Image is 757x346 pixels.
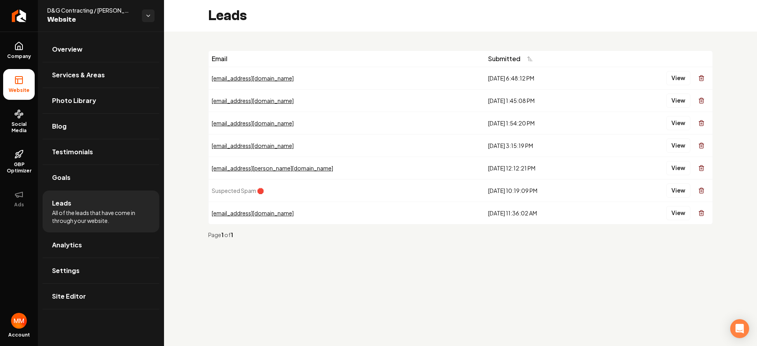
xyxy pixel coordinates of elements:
[208,8,247,24] h2: Leads
[52,292,86,301] span: Site Editor
[666,116,690,130] button: View
[52,209,150,224] span: All of the leads that have come in through your website.
[43,284,159,309] a: Site Editor
[52,173,71,182] span: Goals
[488,164,603,172] div: [DATE] 12:12:21 PM
[212,97,482,105] div: [EMAIL_ADDRESS][DOMAIN_NAME]
[52,198,71,208] span: Leads
[488,74,603,82] div: [DATE] 6:48:12 PM
[11,313,27,329] button: Open user button
[212,54,482,64] div: Email
[52,96,96,105] span: Photo Library
[212,142,482,150] div: [EMAIL_ADDRESS][DOMAIN_NAME]
[52,240,82,250] span: Analytics
[231,231,233,238] strong: 1
[212,164,482,172] div: [EMAIL_ADDRESS][PERSON_NAME][DOMAIN_NAME]
[666,183,690,198] button: View
[52,122,67,131] span: Blog
[3,183,35,214] button: Ads
[212,187,264,194] span: Suspected Spam 🛑
[730,319,749,338] div: Open Intercom Messenger
[488,54,520,64] span: Submitted
[208,231,221,238] span: Page
[43,165,159,190] a: Goals
[43,62,159,88] a: Services & Areas
[52,70,105,80] span: Services & Areas
[488,142,603,150] div: [DATE] 3:15:19 PM
[3,161,35,174] span: GBP Optimizer
[666,94,690,108] button: View
[212,74,482,82] div: [EMAIL_ADDRESS][DOMAIN_NAME]
[488,119,603,127] div: [DATE] 1:54:20 PM
[43,37,159,62] a: Overview
[666,138,690,153] button: View
[52,147,93,157] span: Testimonials
[11,313,27,329] img: Matthew Meyer
[8,332,30,338] span: Account
[488,97,603,105] div: [DATE] 1:45:08 PM
[488,209,603,217] div: [DATE] 11:36:02 AM
[666,161,690,175] button: View
[221,231,224,238] strong: 1
[43,114,159,139] a: Blog
[4,53,34,60] span: Company
[43,232,159,258] a: Analytics
[224,231,231,238] span: of
[47,14,136,25] span: Website
[666,71,690,85] button: View
[488,52,538,66] button: Submitted
[212,209,482,217] div: [EMAIL_ADDRESS][DOMAIN_NAME]
[6,87,33,94] span: Website
[212,119,482,127] div: [EMAIL_ADDRESS][DOMAIN_NAME]
[47,6,136,14] span: D&G Contracting / [PERSON_NAME] & Goliath Contracting
[3,103,35,140] a: Social Media
[11,202,27,208] span: Ads
[3,121,35,134] span: Social Media
[52,45,82,54] span: Overview
[488,187,603,195] div: [DATE] 10:19:09 PM
[43,258,159,283] a: Settings
[43,139,159,165] a: Testimonials
[52,266,80,275] span: Settings
[43,88,159,113] a: Photo Library
[666,206,690,220] button: View
[3,143,35,180] a: GBP Optimizer
[12,9,26,22] img: Rebolt Logo
[3,35,35,66] a: Company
